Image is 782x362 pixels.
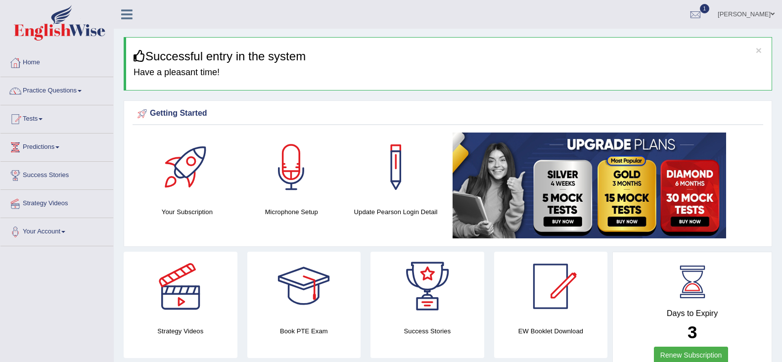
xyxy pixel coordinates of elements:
[0,134,113,158] a: Predictions
[140,207,234,217] h4: Your Subscription
[349,207,443,217] h4: Update Pearson Login Detail
[0,218,113,243] a: Your Account
[134,68,764,78] h4: Have a pleasant time!
[370,326,484,336] h4: Success Stories
[0,49,113,74] a: Home
[0,190,113,215] a: Strategy Videos
[124,326,237,336] h4: Strategy Videos
[700,4,710,13] span: 1
[624,309,761,318] h4: Days to Expiry
[494,326,608,336] h4: EW Booklet Download
[688,322,697,342] b: 3
[247,326,361,336] h4: Book PTE Exam
[756,45,762,55] button: ×
[0,77,113,102] a: Practice Questions
[0,162,113,186] a: Success Stories
[0,105,113,130] a: Tests
[134,50,764,63] h3: Successful entry in the system
[453,133,726,238] img: small5.jpg
[135,106,761,121] div: Getting Started
[244,207,339,217] h4: Microphone Setup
